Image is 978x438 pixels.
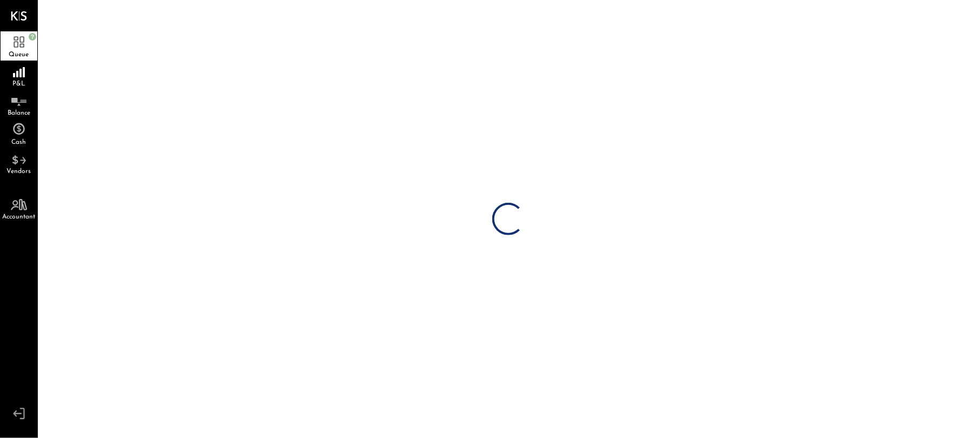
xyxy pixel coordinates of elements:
a: Queue [1,31,37,61]
a: P&L [1,61,37,90]
a: Accountant [1,194,37,223]
span: Cash [12,139,26,145]
span: Balance [8,110,30,116]
span: Vendors [7,168,31,175]
span: P&L [13,81,25,87]
span: Accountant [3,214,36,220]
a: Balance [1,90,37,119]
a: Vendors [1,148,37,177]
a: Cash [1,119,37,148]
span: Queue [9,51,29,58]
